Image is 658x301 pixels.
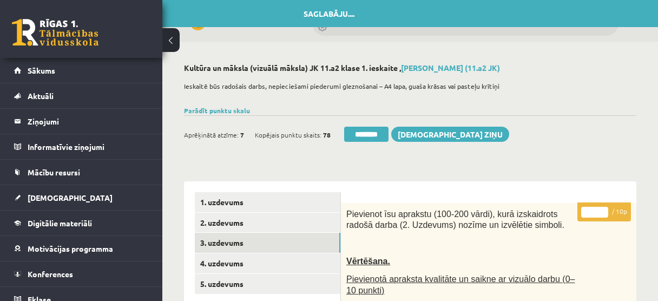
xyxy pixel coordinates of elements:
span: 78 [323,127,331,143]
span: 7 [240,127,244,143]
legend: Informatīvie ziņojumi [28,134,149,159]
span: Digitālie materiāli [28,218,92,228]
a: 4. uzdevums [195,253,340,273]
a: 2. uzdevums [195,213,340,233]
span: Motivācijas programma [28,244,113,253]
a: Informatīvie ziņojumi [14,134,149,159]
a: Sākums [14,58,149,83]
span: Vērtēšana. [346,257,390,266]
a: [DEMOGRAPHIC_DATA] ziņu [391,127,509,142]
span: Kopējais punktu skaits: [255,127,321,143]
a: 3. uzdevums [195,233,340,253]
p: / 10p [577,202,631,221]
a: [PERSON_NAME] (11.a2 JK) [401,63,500,73]
a: 5. uzdevums [195,274,340,294]
span: [DEMOGRAPHIC_DATA] [28,193,113,202]
span: Pievienot īsu aprakstu (100-200 vārdi), kurā izskaidrots radošā darba (2. Uzdevums) nozīme un izv... [346,210,564,230]
a: [DEMOGRAPHIC_DATA] [14,185,149,210]
span: Mācību resursi [28,167,80,177]
a: Parādīt punktu skalu [184,106,250,115]
p: Ieskaitē būs radošais darbs, nepieciešami piederumi gleznošanai – A4 lapa, guaša krāsas vai paste... [184,81,631,91]
h2: Kultūra un māksla (vizuālā māksla) JK 11.a2 klase 1. ieskaite , [184,63,636,73]
a: Mācību resursi [14,160,149,185]
a: Aktuāli [14,83,149,108]
span: Aprēķinātā atzīme: [184,127,239,143]
span: Pievienotā apraksta kvalitāte un saikne ar vizuālo darbu (0–10 punkti) [346,274,575,295]
legend: Ziņojumi [28,109,149,134]
span: Sākums [28,66,55,75]
span: Aktuāli [28,91,54,101]
span: Konferences [28,269,73,279]
a: Digitālie materiāli [14,211,149,235]
a: Motivācijas programma [14,236,149,261]
a: Konferences [14,261,149,286]
a: Rīgas 1. Tālmācības vidusskola [12,19,98,46]
a: Ziņojumi [14,109,149,134]
a: 1. uzdevums [195,192,340,212]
